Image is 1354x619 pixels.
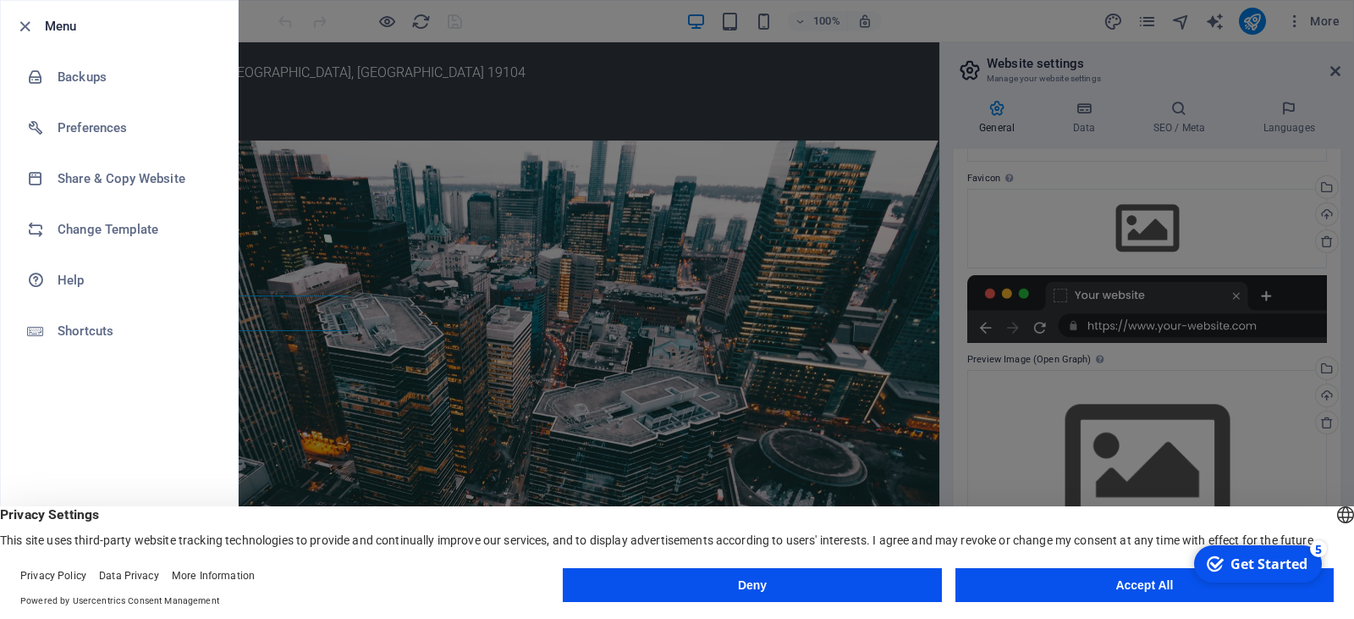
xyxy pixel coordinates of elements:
[58,169,214,189] h6: Share & Copy Website
[58,219,214,240] h6: Change Template
[58,118,214,138] h6: Preferences
[125,2,142,19] div: 5
[46,16,123,35] div: Get Started
[9,7,137,44] div: Get Started 5 items remaining, 0% complete
[58,67,214,87] h6: Backups
[58,321,214,341] h6: Shortcuts
[45,16,224,36] h6: Menu
[58,270,214,290] h6: Help
[1,255,238,306] a: Help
